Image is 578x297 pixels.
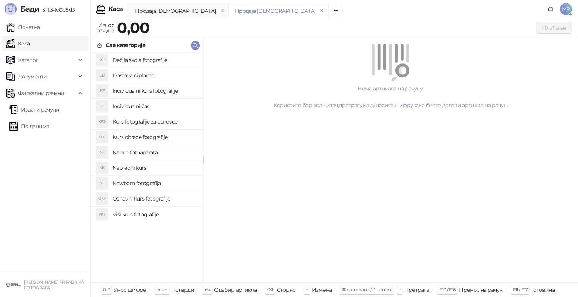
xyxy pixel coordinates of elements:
span: ⌘ command / ⌃ control [342,287,392,292]
span: Фискални рачуни [18,86,64,101]
h4: Kurs obrade fotografije [113,131,197,143]
a: Документација [545,3,557,15]
div: Потврди [171,285,195,295]
div: Продаја [DEMOGRAPHIC_DATA] [135,7,216,15]
a: унесите шифру [373,102,413,109]
div: DŠF [96,54,108,66]
div: Претрага [404,285,429,295]
div: Све категорије [106,41,145,49]
div: Продаја [DEMOGRAPHIC_DATA] [235,7,315,15]
div: grid [91,53,203,282]
button: Плаћање [536,22,572,34]
span: + [306,287,308,292]
span: enter [157,287,167,292]
button: Add tab [328,3,343,18]
span: Документи [18,69,47,84]
div: VKF [96,208,108,220]
h4: Najam fotoaparata [113,146,197,158]
a: По данима [9,119,49,134]
div: IKF [96,85,108,97]
div: Нема артикала на рачуну. Користите бар код читач, или како бисте додали артикле на рачун. [212,84,569,109]
img: Logo [5,3,17,15]
span: Бади [20,5,39,14]
div: Каса [108,6,123,12]
div: NK [96,162,108,174]
div: NF [96,177,108,189]
span: f [399,287,400,292]
h4: Osnovni kurs fotografije [113,193,197,205]
button: remove [217,8,227,14]
h4: Newborn fotografija [113,177,197,189]
div: Унос шифре [114,285,146,295]
span: 0-9 [103,287,110,292]
div: KFO [96,116,108,128]
h4: Kurs fotografije za osnovce [113,116,197,128]
div: KOF [96,131,108,143]
small: [PERSON_NAME] PR FABRIKA FOTOGRAFA [24,280,84,291]
span: MP [560,3,572,15]
div: NF [96,146,108,158]
h4: Individualni čas [113,100,197,112]
span: ↑/↓ [204,287,210,292]
span: 3.11.3-fd0d8d3 [39,6,75,13]
h4: Dostava diplome [113,69,197,81]
strong: 0,00 [117,18,149,37]
h4: Individualni kurs fotografije [113,85,197,97]
div: DD [96,69,108,81]
div: IČ [96,100,108,112]
a: претрагу [339,102,362,109]
a: Почетна [6,20,40,35]
h4: Dečija škola fotografije [113,54,197,66]
button: remove [317,8,327,14]
div: Одабир артикла [214,285,257,295]
span: ⌫ [267,287,273,292]
div: Готовина [531,285,555,295]
div: OKF [96,193,108,205]
span: F10 / F16 [439,287,455,292]
h4: Napredni kurs [113,162,197,174]
div: Измена [312,285,332,295]
span: Каталог [18,53,38,68]
div: Пренос на рачун [459,285,502,295]
a: Каса [6,36,30,51]
a: Издати рачуни [9,102,59,117]
h4: Viši kurs fotografije [113,208,197,220]
div: Сторно [277,285,296,295]
img: 64x64-companyLogo-38624034-993d-4b3e-9699-b297fbaf4d83.png [6,277,21,292]
div: Износ рачуна [95,20,116,35]
span: F11 / F17 [513,287,528,292]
